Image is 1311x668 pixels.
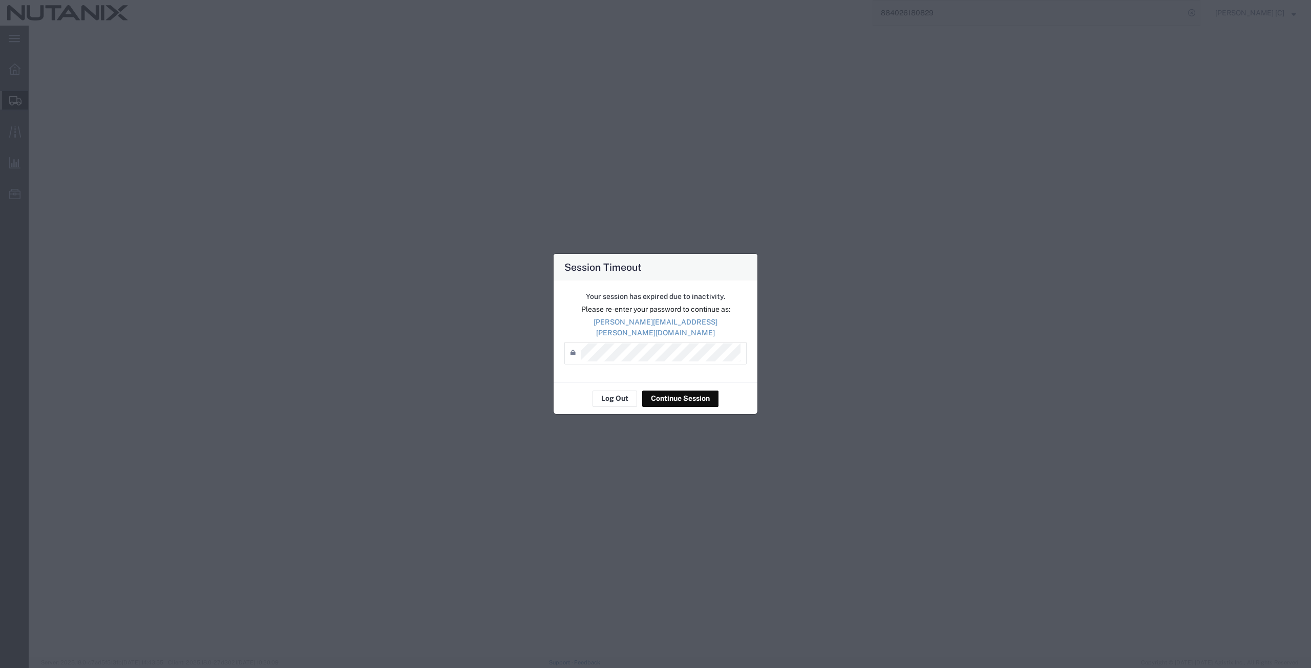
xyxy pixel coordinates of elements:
[642,391,718,407] button: Continue Session
[564,260,642,274] h4: Session Timeout
[564,291,747,302] p: Your session has expired due to inactivity.
[593,391,637,407] button: Log Out
[564,317,747,338] p: [PERSON_NAME][EMAIL_ADDRESS][PERSON_NAME][DOMAIN_NAME]
[564,304,747,315] p: Please re-enter your password to continue as:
